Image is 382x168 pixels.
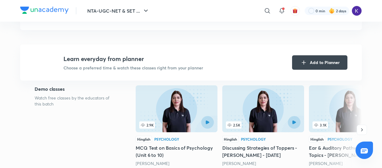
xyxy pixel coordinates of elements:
div: Hinglish [222,136,239,142]
button: Add to Planner [292,55,347,70]
button: avatar [290,6,300,16]
a: [PERSON_NAME] [222,160,256,166]
p: Watch free classes by the educators of this batch [35,95,116,107]
h5: Discussing Strategies of Toppers - [PERSON_NAME] - [DATE] [222,144,304,159]
div: Hafsa Malik [136,160,217,166]
div: Psychology [154,137,179,141]
h5: MCQ Test on Basics of Psychology (Unit 6 to 10) [136,144,217,159]
a: Company Logo [20,7,69,15]
div: Hinglish [136,136,152,142]
button: NTA-UGC-NET & SET ... [84,5,153,17]
div: Psychology [241,137,266,141]
img: avatar [292,8,298,14]
a: [PERSON_NAME] [309,160,343,166]
img: Company Logo [20,7,69,14]
span: 2.5K [226,121,242,129]
div: Hinglish [309,136,325,142]
div: Hafsa Malik [222,160,304,166]
h5: Demo classes [35,85,116,93]
p: Choose a preferred time & watch these classes right from your planner [63,65,203,71]
h4: Learn everyday from planner [63,54,203,63]
span: 3.1K [313,121,328,129]
img: kanishka hemani [352,6,362,16]
a: [PERSON_NAME] [136,160,169,166]
img: streak [329,8,335,14]
span: 2.9K [139,121,155,129]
